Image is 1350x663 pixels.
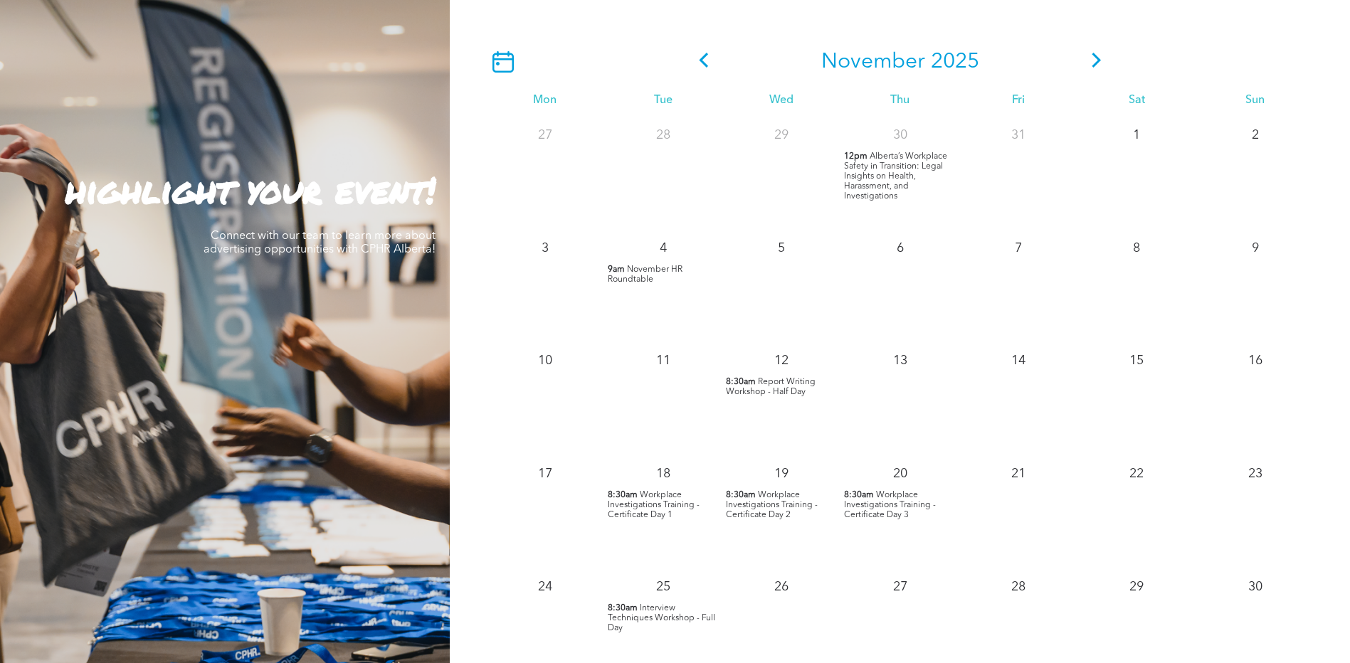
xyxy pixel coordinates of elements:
p: 5 [769,235,794,261]
span: 2025 [931,51,979,73]
p: 21 [1006,461,1031,487]
p: 25 [650,574,676,600]
div: Sat [1077,94,1196,107]
div: Mon [485,94,603,107]
span: Alberta’s Workplace Safety in Transition: Legal Insights on Health, Harassment, and Investigations [844,152,947,201]
p: 15 [1124,348,1149,373]
p: 19 [769,461,794,487]
p: 28 [650,122,676,148]
p: 30 [887,122,913,148]
div: Sun [1196,94,1314,107]
div: Thu [840,94,959,107]
p: 22 [1124,461,1149,487]
span: 8:30am [726,490,756,500]
p: 26 [769,574,794,600]
strong: highlight your event! [65,164,436,215]
p: 6 [887,235,913,261]
p: 28 [1006,574,1031,600]
p: 17 [532,461,558,487]
p: 9 [1243,235,1268,261]
span: Interview Techniques Workshop - Full Day [608,604,715,632]
p: 23 [1243,461,1268,487]
p: 12 [769,348,794,373]
div: Tue [604,94,722,107]
p: 18 [650,461,676,487]
p: 24 [532,574,558,600]
p: 2 [1243,122,1268,148]
span: 8:30am [726,377,756,387]
p: 4 [650,235,676,261]
p: 16 [1243,348,1268,373]
p: 29 [769,122,794,148]
span: Workplace Investigations Training - Certificate Day 2 [726,491,818,519]
span: 9am [608,265,625,275]
span: 8:30am [844,490,874,500]
p: 8 [1124,235,1149,261]
span: 8:30am [608,490,638,500]
p: 10 [532,348,558,373]
span: 8:30am [608,603,638,613]
span: 12pm [844,152,868,161]
p: 7 [1006,235,1031,261]
p: 27 [887,574,913,600]
div: Fri [959,94,1077,107]
span: Report Writing Workshop - Half Day [726,378,816,396]
p: 27 [532,122,558,148]
p: 30 [1243,574,1268,600]
p: 14 [1006,348,1031,373]
span: November [821,51,925,73]
p: 31 [1006,122,1031,148]
p: 3 [532,235,558,261]
span: Connect with our team to learn more about advertising opportunities with CPHR Alberta! [204,230,436,255]
span: Workplace Investigations Training - Certificate Day 1 [608,491,700,519]
p: 13 [887,348,913,373]
p: 11 [650,348,676,373]
p: 20 [887,461,913,487]
div: Wed [722,94,840,107]
p: 1 [1124,122,1149,148]
span: November HR Roundtable [608,265,682,284]
span: Workplace Investigations Training - Certificate Day 3 [844,491,936,519]
p: 29 [1124,574,1149,600]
